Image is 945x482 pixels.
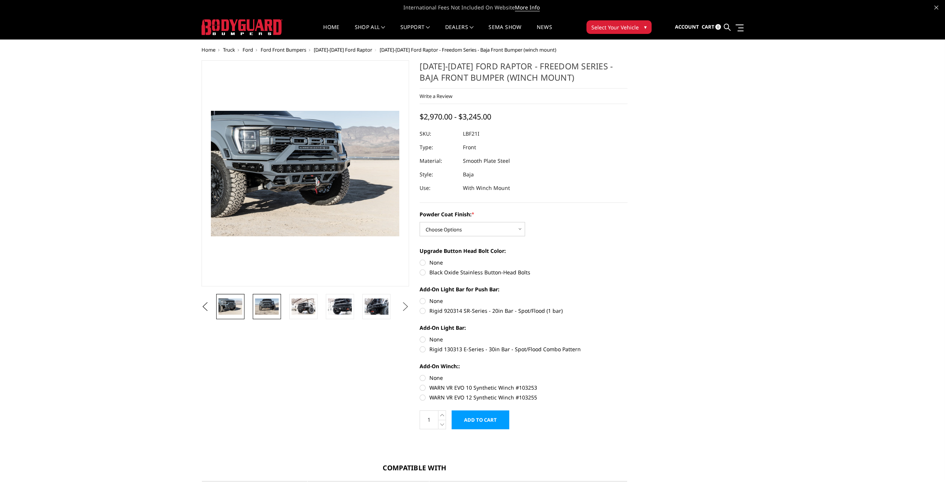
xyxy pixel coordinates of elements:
[380,46,556,53] span: [DATE]-[DATE] Ford Raptor - Freedom Series - Baja Front Bumper (winch mount)
[355,24,385,39] a: shop all
[243,46,253,53] a: Ford
[644,23,647,31] span: ▾
[202,463,628,473] h3: Compatible With
[701,17,721,37] a: Cart 0
[420,335,627,343] label: None
[586,20,652,34] button: Select Your Vehicle
[420,168,457,181] dt: Style:
[463,127,479,141] dd: LBF21I
[202,60,409,286] a: 2021-2025 Ford Raptor - Freedom Series - Baja Front Bumper (winch mount)
[323,24,339,39] a: Home
[452,410,509,429] input: Add to Cart
[420,374,627,382] label: None
[420,181,457,195] dt: Use:
[200,301,211,312] button: Previous
[675,17,699,37] a: Account
[675,23,699,30] span: Account
[420,127,457,141] dt: SKU:
[420,345,627,353] label: Rigid 130313 E-Series - 30in Bar - Spot/Flood Combo Pattern
[463,141,476,154] dd: Front
[701,23,714,30] span: Cart
[223,46,235,53] a: Truck
[536,24,552,39] a: News
[420,324,627,332] label: Add-On Light Bar:
[420,384,627,392] label: WARN VR EVO 10 Synthetic Winch #103253
[420,307,627,315] label: Rigid 920314 SR-Series - 20in Bar - Spot/Flood (1 bar)
[420,297,627,305] label: None
[515,4,540,11] a: More Info
[420,210,627,218] label: Powder Coat Finish:
[202,46,215,53] a: Home
[218,298,242,314] img: 2021-2025 Ford Raptor - Freedom Series - Baja Front Bumper (winch mount)
[420,112,491,122] span: $2,970.00 - $3,245.00
[255,298,279,314] img: 2021-2025 Ford Raptor - Freedom Series - Baja Front Bumper (winch mount)
[420,141,457,154] dt: Type:
[261,46,306,53] a: Ford Front Bumpers
[202,19,282,35] img: BODYGUARD BUMPERS
[420,362,627,370] label: Add-On Winch::
[489,24,521,39] a: SEMA Show
[420,60,627,89] h1: [DATE]-[DATE] Ford Raptor - Freedom Series - Baja Front Bumper (winch mount)
[445,24,474,39] a: Dealers
[463,168,474,181] dd: Baja
[328,298,352,314] img: 2021-2025 Ford Raptor - Freedom Series - Baja Front Bumper (winch mount)
[420,259,627,266] label: None
[463,181,510,195] dd: With Winch Mount
[420,268,627,276] label: Black Oxide Stainless Button-Head Bolts
[420,285,627,293] label: Add-On Light Bar for Push Bar:
[400,301,411,312] button: Next
[463,154,510,168] dd: Smooth Plate Steel
[292,298,315,314] img: 2021-2025 Ford Raptor - Freedom Series - Baja Front Bumper (winch mount)
[420,247,627,255] label: Upgrade Button Head Bolt Color:
[420,93,452,99] a: Write a Review
[715,24,721,30] span: 0
[400,24,430,39] a: Support
[314,46,372,53] a: [DATE]-[DATE] Ford Raptor
[420,393,627,401] label: WARN VR EVO 12 Synthetic Winch #103255
[591,23,639,31] span: Select Your Vehicle
[365,298,388,314] img: 2021-2025 Ford Raptor - Freedom Series - Baja Front Bumper (winch mount)
[420,154,457,168] dt: Material:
